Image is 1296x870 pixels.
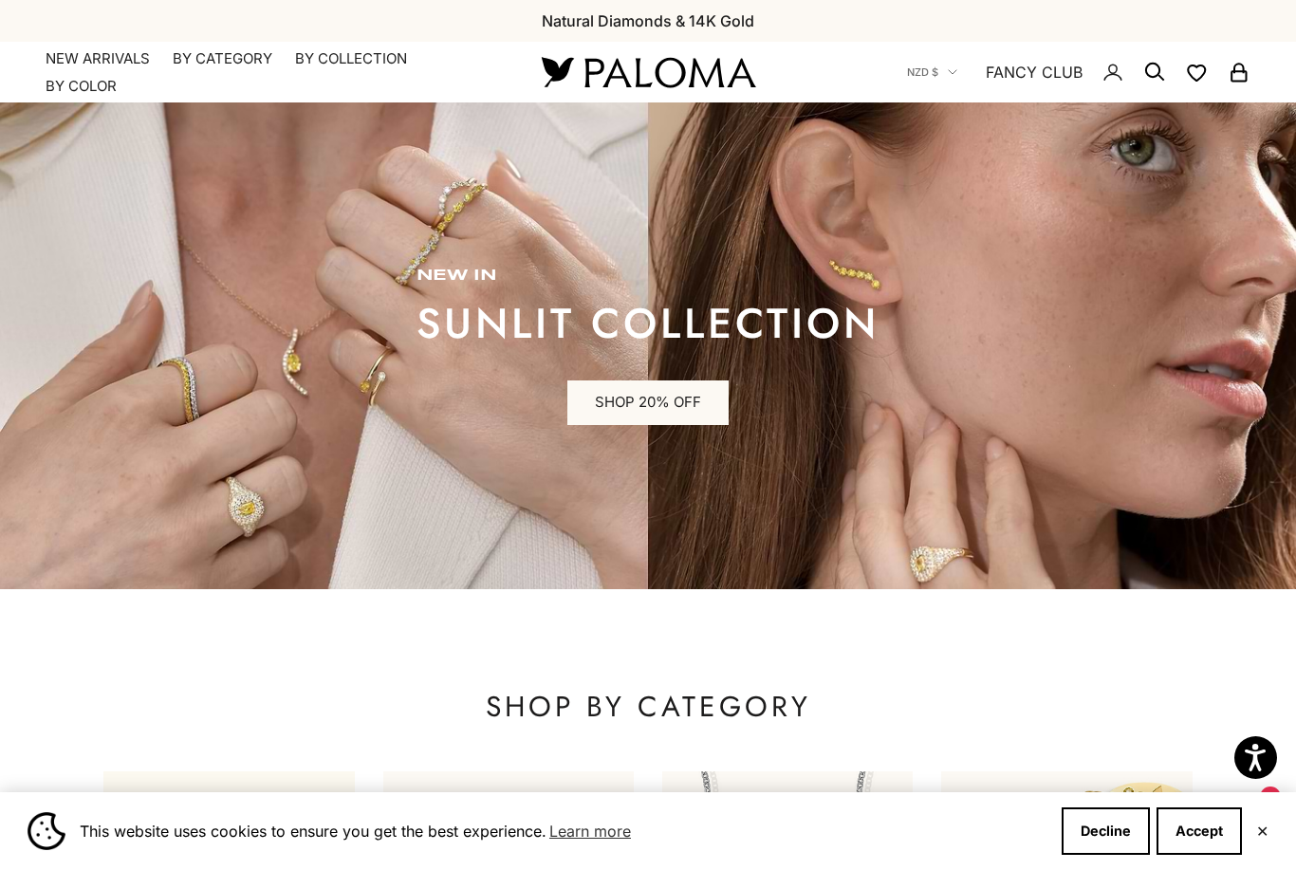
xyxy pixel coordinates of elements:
a: Learn more [546,817,634,845]
button: Accept [1157,807,1242,855]
summary: By Category [173,49,272,68]
button: NZD $ [907,64,957,81]
span: NZD $ [907,64,938,81]
p: Natural Diamonds & 14K Gold [542,9,754,33]
p: new in [417,267,879,286]
button: Close [1256,825,1268,837]
nav: Primary navigation [46,49,496,96]
img: Cookie banner [28,812,65,850]
nav: Secondary navigation [907,42,1250,102]
p: sunlit collection [417,305,879,342]
summary: By Color [46,77,117,96]
span: This website uses cookies to ensure you get the best experience. [80,817,1046,845]
a: FANCY CLUB [986,60,1083,84]
p: SHOP BY CATEGORY [103,688,1193,726]
summary: By Collection [295,49,407,68]
a: SHOP 20% OFF [567,380,729,426]
a: NEW ARRIVALS [46,49,150,68]
button: Decline [1062,807,1150,855]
